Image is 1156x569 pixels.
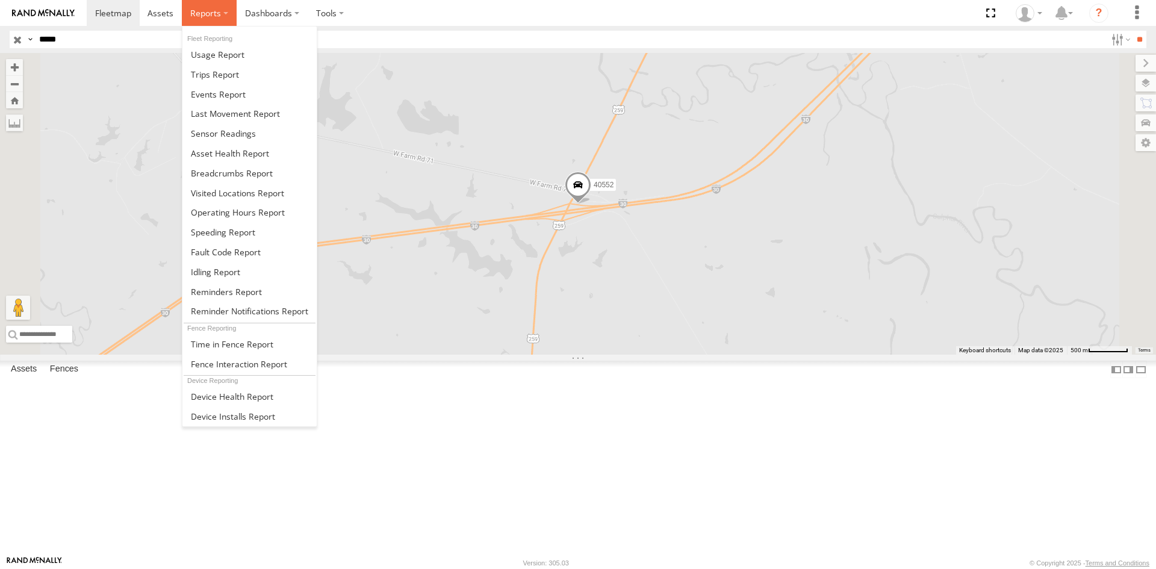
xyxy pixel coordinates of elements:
a: Visit our Website [7,557,62,569]
div: Version: 305.03 [523,559,569,567]
button: Zoom out [6,75,23,92]
a: Breadcrumbs Report [182,163,317,183]
label: Dock Summary Table to the Right [1122,361,1134,378]
a: Full Events Report [182,84,317,104]
button: Keyboard shortcuts [959,346,1011,355]
a: Idling Report [182,262,317,282]
button: Zoom in [6,59,23,75]
div: Ryan Roxas [1011,4,1046,22]
label: Search Query [25,31,35,48]
button: Drag Pegman onto the map to open Street View [6,296,30,320]
span: 500 m [1071,347,1088,353]
a: Terms and Conditions [1086,559,1149,567]
button: Map Scale: 500 m per 63 pixels [1067,346,1132,355]
label: Measure [6,114,23,131]
span: Map data ©2025 [1018,347,1063,353]
a: Fleet Speed Report [182,222,317,242]
label: Map Settings [1136,134,1156,151]
label: Fences [44,361,84,378]
label: Dock Summary Table to the Left [1110,361,1122,378]
label: Hide Summary Table [1135,361,1147,378]
a: Usage Report [182,45,317,64]
a: Visited Locations Report [182,183,317,203]
a: Sensor Readings [182,123,317,143]
a: Fault Code Report [182,242,317,262]
div: © Copyright 2025 - [1030,559,1149,567]
a: Time in Fences Report [182,334,317,354]
label: Search Filter Options [1107,31,1133,48]
img: rand-logo.svg [12,9,75,17]
a: Device Health Report [182,387,317,406]
a: Asset Health Report [182,143,317,163]
a: Device Installs Report [182,406,317,426]
span: 40552 [594,181,614,189]
a: Last Movement Report [182,104,317,123]
a: Fence Interaction Report [182,354,317,374]
a: Asset Operating Hours Report [182,202,317,222]
a: Service Reminder Notifications Report [182,302,317,322]
button: Zoom Home [6,92,23,108]
a: Reminders Report [182,282,317,302]
i: ? [1089,4,1108,23]
a: Terms [1138,348,1151,353]
a: Trips Report [182,64,317,84]
label: Assets [5,361,43,378]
